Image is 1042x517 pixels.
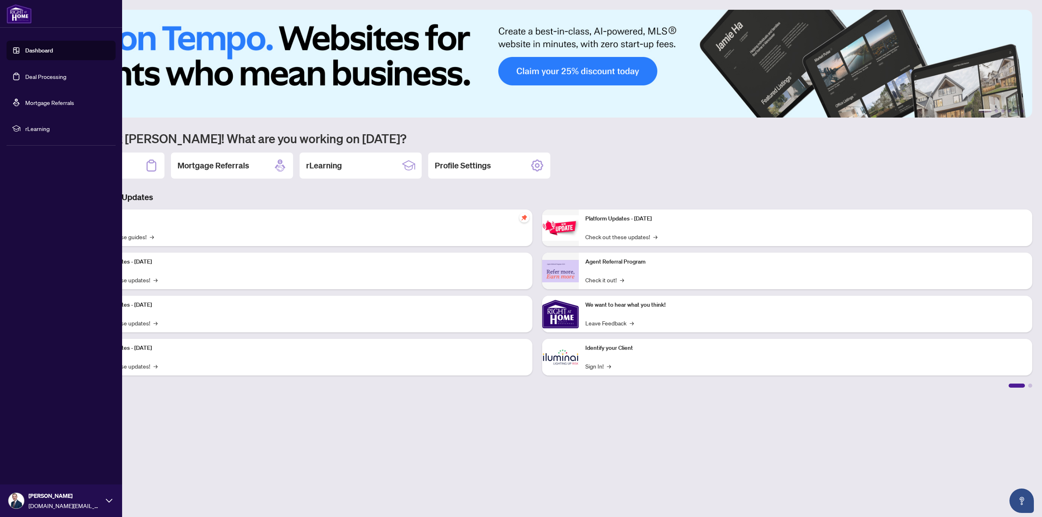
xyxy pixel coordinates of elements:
a: Check it out!→ [585,275,624,284]
span: → [653,232,657,241]
h1: Welcome back [PERSON_NAME]! What are you working on [DATE]? [42,131,1032,146]
span: → [153,318,158,327]
button: 5 [1014,109,1018,113]
img: We want to hear what you think! [542,296,579,332]
span: → [620,275,624,284]
button: 2 [995,109,998,113]
p: Platform Updates - [DATE] [585,214,1026,223]
span: rLearning [25,124,110,133]
p: Platform Updates - [DATE] [85,301,526,310]
a: Sign In!→ [585,362,611,371]
span: → [153,275,158,284]
a: Check out these updates!→ [585,232,657,241]
span: → [150,232,154,241]
img: Identify your Client [542,339,579,375]
button: 6 [1021,109,1024,113]
a: Leave Feedback→ [585,318,634,327]
button: 1 [979,109,992,113]
img: logo [7,4,32,24]
img: Profile Icon [9,493,24,508]
p: Agent Referral Program [585,257,1026,266]
a: Deal Processing [25,73,66,80]
img: Agent Referral Program [542,260,579,282]
button: 4 [1008,109,1011,113]
h2: Mortgage Referrals [177,160,249,171]
p: We want to hear what you think! [585,301,1026,310]
a: Dashboard [25,47,53,54]
span: [PERSON_NAME] [28,491,102,500]
button: 3 [1001,109,1005,113]
span: [DOMAIN_NAME][EMAIL_ADDRESS][DOMAIN_NAME] [28,501,102,510]
span: → [630,318,634,327]
span: pushpin [519,213,529,223]
h3: Brokerage & Industry Updates [42,192,1032,203]
img: Slide 0 [42,10,1032,118]
span: → [153,362,158,371]
a: Mortgage Referrals [25,99,74,106]
button: Open asap [1009,489,1034,513]
h2: Profile Settings [435,160,491,171]
p: Platform Updates - [DATE] [85,344,526,353]
p: Platform Updates - [DATE] [85,257,526,266]
h2: rLearning [306,160,342,171]
p: Identify your Client [585,344,1026,353]
span: → [607,362,611,371]
img: Platform Updates - June 23, 2025 [542,215,579,241]
p: Self-Help [85,214,526,223]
